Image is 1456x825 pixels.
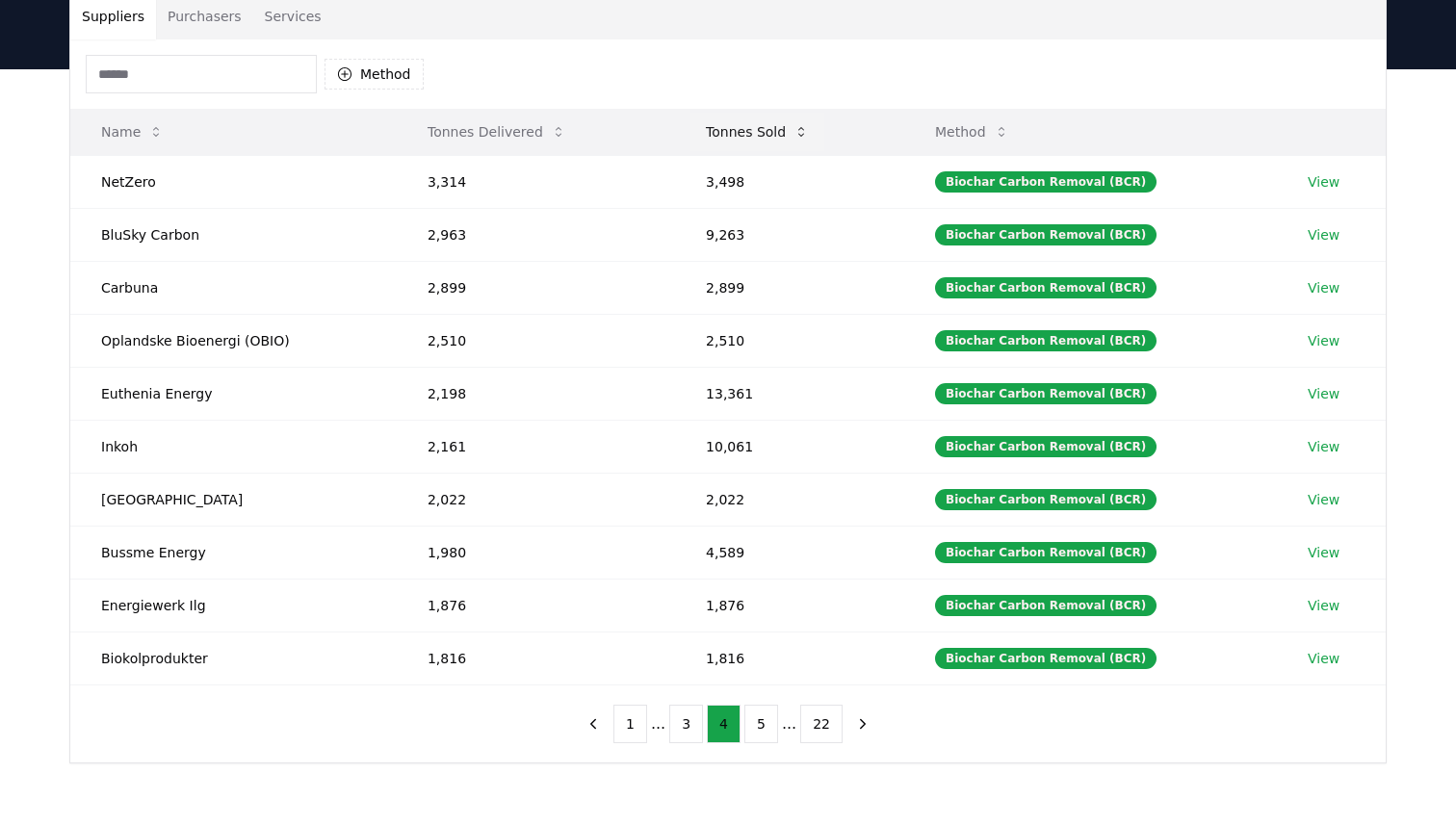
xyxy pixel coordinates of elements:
td: 3,498 [675,155,904,208]
div: Biochar Carbon Removal (BCR) [935,383,1157,404]
a: View [1308,331,1339,350]
td: 4,589 [675,526,904,579]
td: 3,314 [397,155,675,208]
button: Tonnes Delivered [412,113,582,151]
div: Biochar Carbon Removal (BCR) [935,171,1157,193]
li: ... [782,712,796,735]
td: Oplandske Bioenergi (OBIO) [70,314,397,367]
a: View [1308,278,1339,297]
td: Carbuna [70,261,397,314]
a: View [1308,543,1339,562]
a: View [1308,225,1339,245]
div: Biochar Carbon Removal (BCR) [935,330,1157,351]
button: previous page [577,705,610,743]
td: 2,022 [397,473,675,526]
td: Biokolprodukter [70,632,397,684]
td: 2,899 [675,261,904,314]
a: View [1308,490,1339,509]
td: 2,198 [397,367,675,420]
button: 3 [669,705,703,743]
a: View [1308,649,1339,668]
div: Biochar Carbon Removal (BCR) [935,648,1157,669]
td: 2,022 [675,473,904,526]
td: 2,899 [397,261,675,314]
button: Method [920,113,1025,151]
td: Energiewerk Ilg [70,579,397,632]
a: View [1308,384,1339,403]
button: 5 [744,705,778,743]
div: Biochar Carbon Removal (BCR) [935,224,1157,245]
div: Biochar Carbon Removal (BCR) [935,489,1157,510]
td: BluSky Carbon [70,208,397,261]
div: Biochar Carbon Removal (BCR) [935,542,1157,563]
td: 2,963 [397,208,675,261]
a: View [1308,437,1339,456]
td: 13,361 [675,367,904,420]
div: Biochar Carbon Removal (BCR) [935,436,1157,457]
li: ... [651,712,665,735]
button: Method [325,59,424,90]
a: View [1308,596,1339,615]
td: 1,816 [397,632,675,684]
td: NetZero [70,155,397,208]
button: next page [846,705,879,743]
button: 1 [613,705,647,743]
button: Name [86,113,179,151]
td: 2,510 [397,314,675,367]
div: Biochar Carbon Removal (BCR) [935,595,1157,616]
button: 4 [707,705,741,743]
td: 1,876 [397,579,675,632]
td: 2,510 [675,314,904,367]
td: Inkoh [70,420,397,473]
div: Biochar Carbon Removal (BCR) [935,277,1157,298]
td: Euthenia Energy [70,367,397,420]
button: 22 [800,705,843,743]
button: Tonnes Sold [690,113,824,151]
td: [GEOGRAPHIC_DATA] [70,473,397,526]
td: 1,980 [397,526,675,579]
td: 1,816 [675,632,904,684]
td: 10,061 [675,420,904,473]
a: View [1308,172,1339,192]
td: 9,263 [675,208,904,261]
td: 1,876 [675,579,904,632]
td: 2,161 [397,420,675,473]
td: Bussme Energy [70,526,397,579]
